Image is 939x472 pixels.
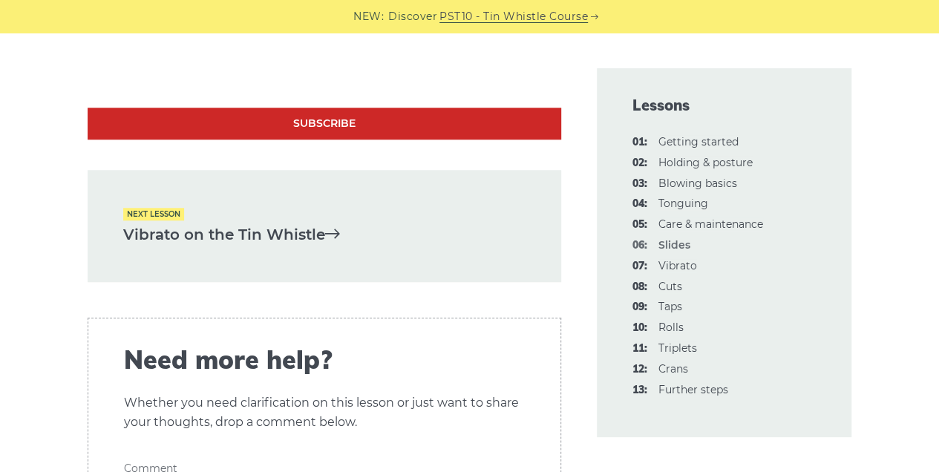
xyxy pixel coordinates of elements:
span: 01: [632,134,647,151]
span: 02: [632,154,647,172]
a: 11:Triplets [658,341,697,355]
a: 01:Getting started [658,135,739,148]
a: Subscribe [88,108,561,140]
span: Next lesson [123,208,184,220]
span: Need more help? [124,345,525,376]
p: Whether you need clarification on this lesson or just want to share your thoughts, drop a comment... [124,393,525,432]
span: 07: [632,258,647,275]
a: 05:Care & maintenance [658,217,763,231]
span: 03: [632,175,647,193]
a: 03:Blowing basics [658,177,737,190]
a: 12:Crans [658,362,688,376]
span: 13: [632,381,647,399]
a: 08:Cuts [658,280,682,293]
span: 05: [632,216,647,234]
a: 07:Vibrato [658,259,697,272]
span: 10: [632,319,647,337]
a: 09:Taps [658,300,682,313]
a: 13:Further steps [658,383,728,396]
a: 10:Rolls [658,321,684,334]
span: 11: [632,340,647,358]
span: Lessons [632,95,817,116]
a: PST10 - Tin Whistle Course [439,8,588,25]
span: 06: [632,237,647,255]
span: 12: [632,361,647,378]
a: 02:Holding & posture [658,156,753,169]
span: 04: [632,195,647,213]
span: Discover [388,8,437,25]
a: Vibrato on the Tin Whistle [123,223,526,247]
span: 08: [632,278,647,296]
strong: Slides [658,238,690,252]
span: NEW: [353,8,384,25]
a: 04:Tonguing [658,197,708,210]
span: 09: [632,298,647,316]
